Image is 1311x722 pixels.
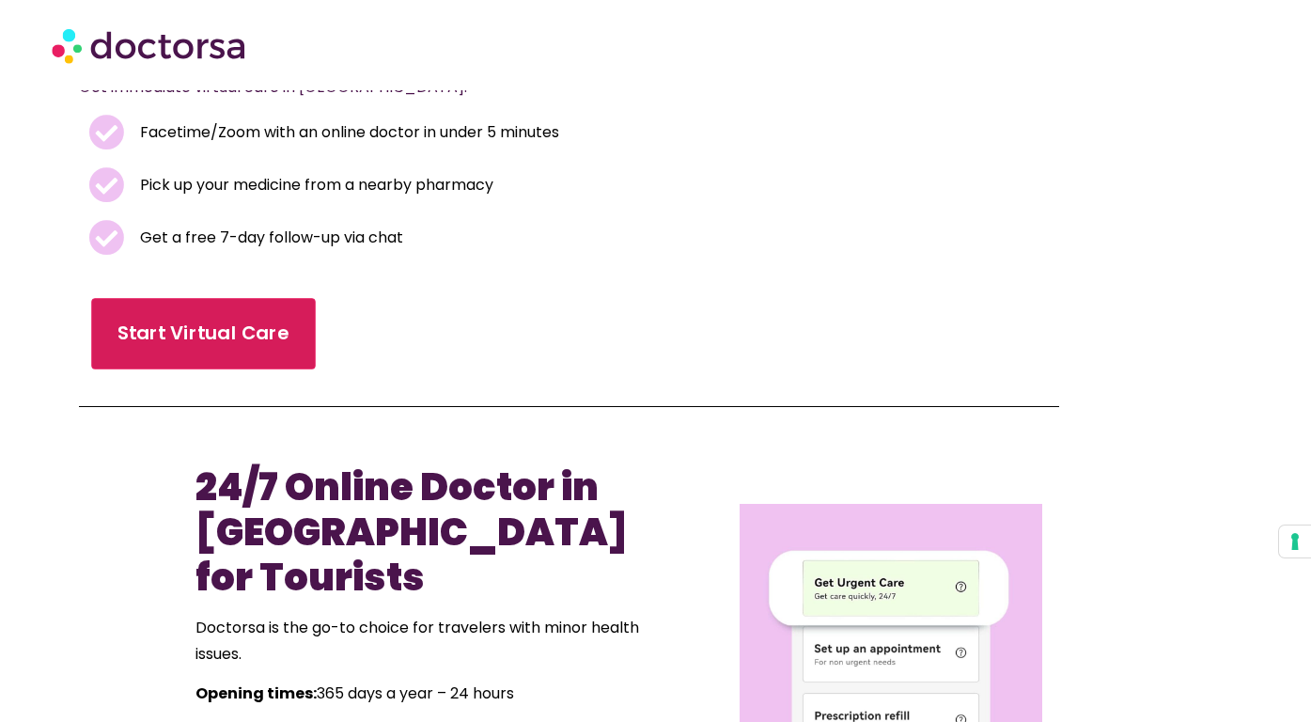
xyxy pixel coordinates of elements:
[195,681,647,707] p: 365 days a year – 24 hours
[135,225,403,251] span: Get a free 7-day follow-up via chat
[91,298,316,369] a: Start Virtual Care
[117,320,289,347] span: Start Virtual Care
[195,615,647,667] p: Doctorsa is the go-to choice for travelers with minor health issues.
[135,119,559,146] span: Facetime/Zoom with an online doctor in under 5 minutes
[1279,526,1311,557] button: Your consent preferences for tracking technologies
[135,172,493,198] span: Pick up your medicine from a nearby pharmacy
[195,683,317,704] b: Opening times:
[195,461,628,604] b: 24/7 Online Doctor in [GEOGRAPHIC_DATA] for Tourists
